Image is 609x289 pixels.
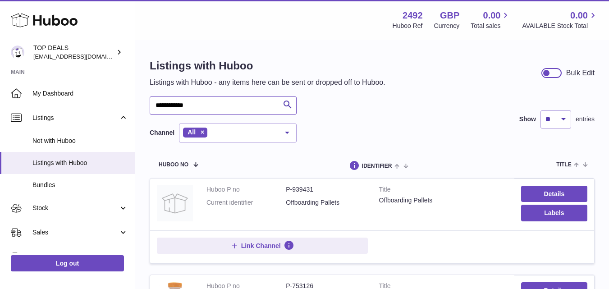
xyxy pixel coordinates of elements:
[576,115,595,124] span: entries
[521,205,587,221] button: Labels
[471,22,511,30] span: Total sales
[522,9,598,30] a: 0.00 AVAILABLE Stock Total
[434,22,460,30] div: Currency
[206,198,286,207] dt: Current identifier
[440,9,459,22] strong: GBP
[150,59,385,73] h1: Listings with Huboo
[32,204,119,212] span: Stock
[566,68,595,78] div: Bulk Edit
[32,181,128,189] span: Bundles
[188,128,196,136] span: All
[286,198,365,207] dd: Offboarding Pallets
[32,228,119,237] span: Sales
[32,252,119,261] span: Orders
[241,242,281,250] span: Link Channel
[483,9,501,22] span: 0.00
[519,115,536,124] label: Show
[379,196,508,205] div: Offboarding Pallets
[11,255,124,271] a: Log out
[33,44,114,61] div: TOP DEALS
[159,162,188,168] span: Huboo no
[32,89,128,98] span: My Dashboard
[32,159,128,167] span: Listings with Huboo
[522,22,598,30] span: AVAILABLE Stock Total
[157,185,193,221] img: Offboarding Pallets
[11,46,24,59] img: sales@powerkhan.co.uk
[403,9,423,22] strong: 2492
[379,185,508,196] strong: Title
[157,238,368,254] button: Link Channel
[471,9,511,30] a: 0.00 Total sales
[556,162,571,168] span: title
[33,53,133,60] span: [EMAIL_ADDRESS][DOMAIN_NAME]
[570,9,588,22] span: 0.00
[150,78,385,87] p: Listings with Huboo - any items here can be sent or dropped off to Huboo.
[393,22,423,30] div: Huboo Ref
[32,137,128,145] span: Not with Huboo
[521,186,587,202] a: Details
[150,128,174,137] label: Channel
[206,185,286,194] dt: Huboo P no
[362,163,392,169] span: identifier
[32,114,119,122] span: Listings
[286,185,365,194] dd: P-939431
